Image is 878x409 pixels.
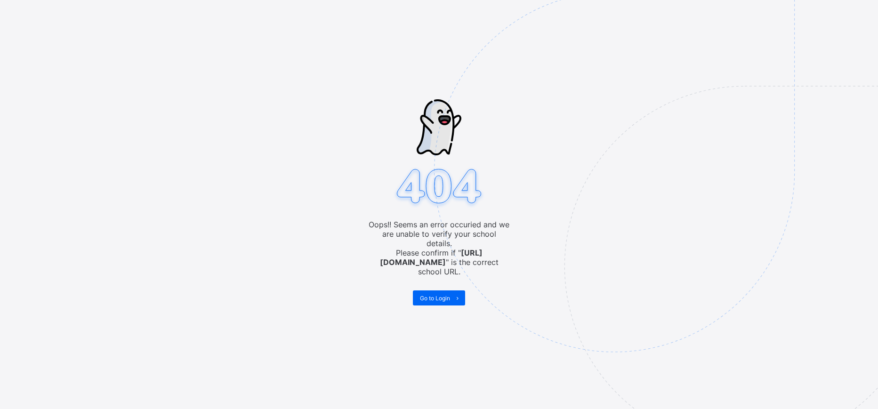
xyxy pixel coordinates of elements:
[380,248,483,267] b: [URL][DOMAIN_NAME]
[420,295,450,302] span: Go to Login
[417,99,461,156] img: ghost-strokes.05e252ede52c2f8dbc99f45d5e1f5e9f.svg
[369,248,510,276] span: Please confirm if " " is the correct school URL.
[393,166,486,209] img: 404.8bbb34c871c4712298a25e20c4dc75c7.svg
[369,220,510,248] span: Oops!! Seems an error occuried and we are unable to verify your school details.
